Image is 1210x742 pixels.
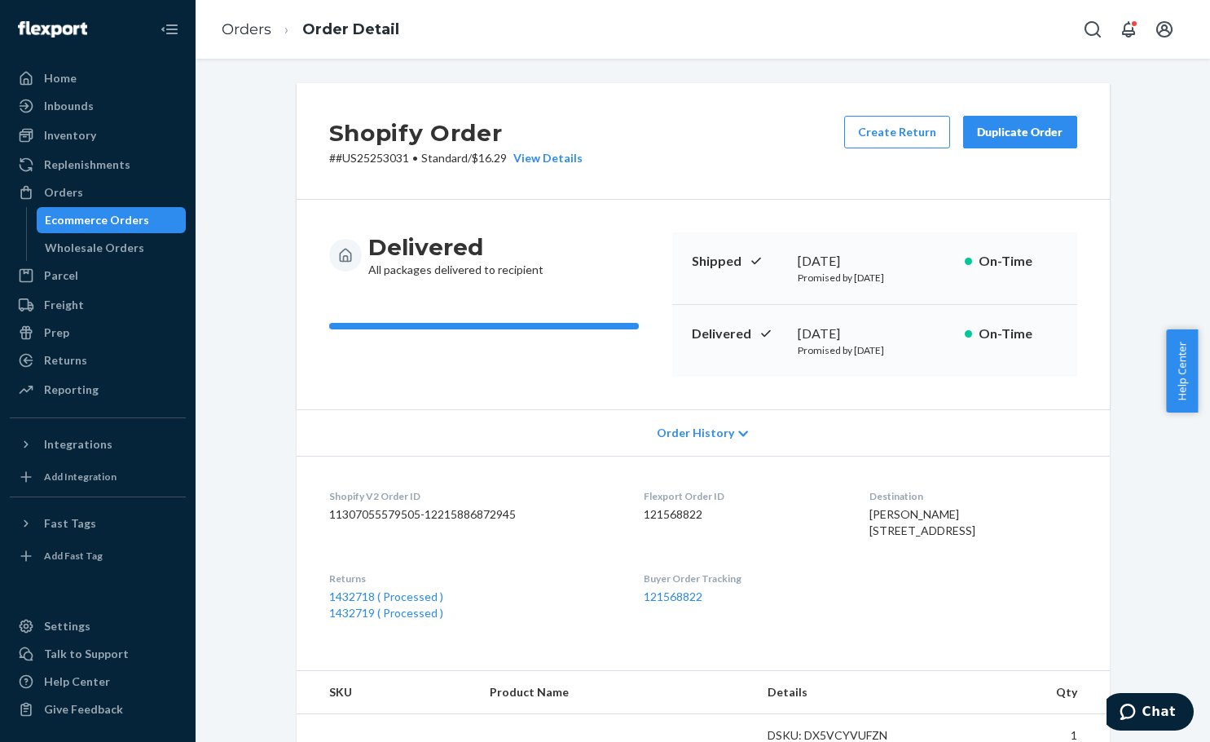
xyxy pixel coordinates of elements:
p: Promised by [DATE] [798,343,952,357]
div: Wholesale Orders [45,240,144,256]
dt: Flexport Order ID [644,489,843,503]
th: SKU [297,671,477,714]
div: Add Fast Tag [44,549,103,563]
div: Fast Tags [44,515,96,532]
button: Create Return [844,116,950,148]
h3: Delivered [368,232,543,262]
div: Returns [44,352,87,369]
dd: 121568822 [644,506,843,523]
a: Prep [10,320,186,346]
a: Inventory [10,122,186,148]
span: [PERSON_NAME] [STREET_ADDRESS] [869,507,975,537]
a: Reporting [10,377,186,403]
p: Delivered [692,325,785,343]
a: Home [10,65,186,91]
div: All packages delivered to recipient [368,232,543,278]
div: Replenishments [44,157,130,173]
button: Fast Tags [10,510,186,537]
h2: Shopify Order [329,116,583,150]
a: Replenishments [10,152,186,178]
img: Flexport logo [18,21,87,38]
a: Freight [10,292,186,318]
div: Reporting [44,382,99,398]
dt: Returns [329,572,618,585]
dt: Destination [869,489,1077,503]
div: Inbounds [44,98,94,114]
button: Duplicate Order [963,116,1077,148]
ol: breadcrumbs [209,6,412,54]
button: Help Center [1166,329,1198,413]
a: Add Integration [10,464,186,490]
a: Orders [10,179,186,205]
div: Add Integration [44,470,117,484]
th: Qty [933,671,1109,714]
button: Open notifications [1112,13,1145,46]
a: Ecommerce Orders [37,207,187,233]
dd: 11307055579505-12215886872945 [329,506,618,523]
div: Orders [44,184,83,201]
div: Help Center [44,674,110,690]
div: Parcel [44,267,78,284]
p: On-Time [979,252,1058,271]
span: Standard [421,151,468,165]
th: Product Name [477,671,754,714]
button: Talk to Support [10,641,186,667]
dt: Shopify V2 Order ID [329,489,618,503]
button: Close Navigation [153,13,186,46]
div: [DATE] [798,252,952,271]
p: Promised by [DATE] [798,271,952,285]
button: View Details [507,150,583,166]
a: Returns [10,347,186,373]
a: Parcel [10,263,186,289]
div: Give Feedback [44,701,123,718]
a: 121568822 [644,590,702,603]
div: Inventory [44,127,96,144]
div: Talk to Support [44,646,129,662]
a: 1432719 ( Processed ) [329,606,443,620]
a: Add Fast Tag [10,543,186,569]
p: On-Time [979,325,1058,343]
button: Open account menu [1148,13,1181,46]
p: # #US25253031 / $16.29 [329,150,583,166]
span: • [412,151,418,165]
div: Home [44,70,77,86]
button: Open Search Box [1076,13,1109,46]
a: Wholesale Orders [37,235,187,261]
a: Inbounds [10,93,186,119]
div: Freight [44,297,84,313]
div: Prep [44,325,69,341]
a: Order Detail [302,20,399,38]
button: Integrations [10,431,186,457]
div: Settings [44,618,90,634]
div: Integrations [44,436,112,453]
div: Ecommerce Orders [45,212,149,228]
p: Shipped [692,252,785,271]
iframe: Opens a widget where you can chat to one of our agents [1107,693,1194,734]
div: [DATE] [798,325,952,343]
a: Orders [222,20,271,38]
div: Duplicate Order [977,124,1063,140]
button: Give Feedback [10,696,186,722]
a: Help Center [10,669,186,695]
span: Order History [657,425,734,441]
a: 1432718 ( Processed ) [329,590,443,603]
a: Settings [10,613,186,639]
dt: Buyer Order Tracking [644,572,843,585]
th: Details [755,671,934,714]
